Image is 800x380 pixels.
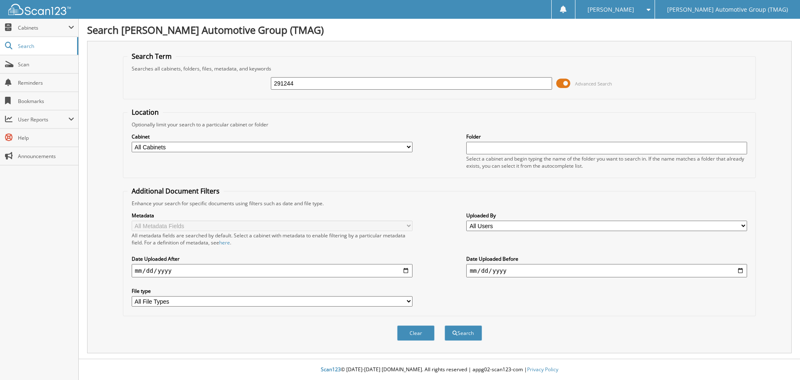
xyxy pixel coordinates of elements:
[127,52,176,61] legend: Search Term
[18,134,74,141] span: Help
[219,239,230,246] a: here
[18,79,74,86] span: Reminders
[466,264,747,277] input: end
[127,186,224,196] legend: Additional Document Filters
[87,23,792,37] h1: Search [PERSON_NAME] Automotive Group (TMAG)
[397,325,435,341] button: Clear
[132,264,412,277] input: start
[18,61,74,68] span: Scan
[321,366,341,373] span: Scan123
[445,325,482,341] button: Search
[127,65,752,72] div: Searches all cabinets, folders, files, metadata, and keywords
[18,116,68,123] span: User Reports
[18,98,74,105] span: Bookmarks
[132,255,412,262] label: Date Uploaded After
[127,200,752,207] div: Enhance your search for specific documents using filters such as date and file type.
[466,133,747,140] label: Folder
[127,121,752,128] div: Optionally limit your search to a particular cabinet or folder
[132,212,412,219] label: Metadata
[587,7,634,12] span: [PERSON_NAME]
[466,212,747,219] label: Uploaded By
[127,108,163,117] legend: Location
[466,255,747,262] label: Date Uploaded Before
[132,232,412,246] div: All metadata fields are searched by default. Select a cabinet with metadata to enable filtering b...
[575,81,612,87] span: Advanced Search
[8,4,71,15] img: scan123-logo-white.svg
[527,366,558,373] a: Privacy Policy
[132,287,412,294] label: File type
[79,360,800,380] div: © [DATE]-[DATE] [DOMAIN_NAME]. All rights reserved | appg02-scan123-com |
[18,24,68,31] span: Cabinets
[132,133,412,140] label: Cabinet
[18,153,74,160] span: Announcements
[667,7,788,12] span: [PERSON_NAME] Automotive Group (TMAG)
[466,155,747,169] div: Select a cabinet and begin typing the name of the folder you want to search in. If the name match...
[18,43,73,50] span: Search
[758,340,800,380] iframe: Chat Widget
